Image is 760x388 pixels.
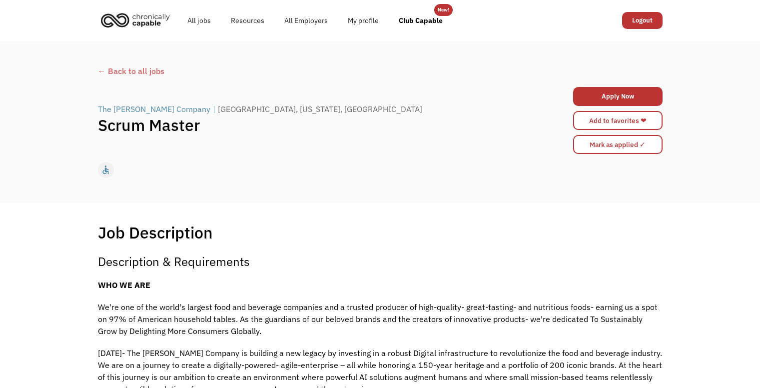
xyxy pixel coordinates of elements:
[98,9,173,31] img: Chronically Capable logo
[98,9,177,31] a: home
[177,4,221,36] a: All jobs
[213,103,215,115] div: |
[98,222,213,242] h1: Job Description
[98,65,663,77] a: ← Back to all jobs
[274,4,338,36] a: All Employers
[98,115,522,135] h1: Scrum Master
[98,301,663,337] p: We're one of the world's largest food and beverage companies and a trusted producer of high-quali...
[100,162,111,177] div: accessible
[622,12,663,29] a: Logout
[573,111,663,130] a: Add to favorites ❤
[98,280,150,290] span: WHO WE ARE
[573,132,663,156] form: Mark as applied form
[438,4,449,16] div: New!
[98,103,425,115] a: The [PERSON_NAME] Company|[GEOGRAPHIC_DATA], [US_STATE], [GEOGRAPHIC_DATA]
[573,87,663,106] a: Apply Now
[218,103,422,115] div: [GEOGRAPHIC_DATA], [US_STATE], [GEOGRAPHIC_DATA]
[338,4,389,36] a: My profile
[98,103,210,115] div: The [PERSON_NAME] Company
[389,4,453,36] a: Club Capable
[221,4,274,36] a: Resources
[98,254,663,269] h3: Description & Requirements
[573,135,663,154] input: Mark as applied ✓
